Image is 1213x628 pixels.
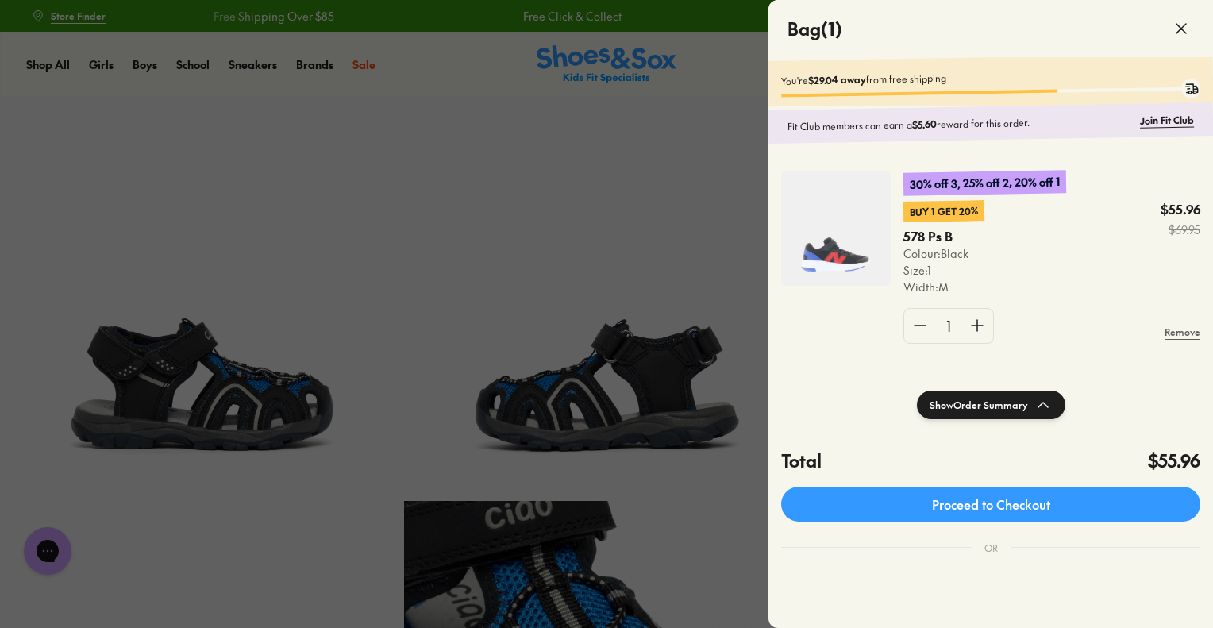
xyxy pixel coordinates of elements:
[781,171,891,286] img: 4-551827.jpg
[808,73,866,87] b: $29.04 away
[903,279,984,295] p: Width : M
[781,66,1200,87] p: You're from free shipping
[917,391,1065,419] button: ShowOrder Summary
[903,245,984,262] p: Colour: Black
[8,6,56,53] button: Gorgias live chat
[1140,113,1194,128] a: Join Fit Club
[912,118,937,131] b: $5.60
[1148,448,1200,474] h4: $55.96
[781,487,1200,522] a: Proceed to Checkout
[903,262,984,279] p: Size : 1
[1161,201,1200,218] p: $55.96
[903,228,968,245] p: 578 Ps B
[903,170,1066,196] p: 30% off 3, 25% off 2, 20% off 1
[787,16,842,42] h4: Bag ( 1 )
[972,528,1011,568] div: OR
[787,114,1134,134] p: Fit Club members can earn a reward for this order.
[903,200,984,222] p: Buy 1 Get 20%
[1161,222,1200,238] s: $69.95
[781,448,822,474] h4: Total
[936,309,961,343] div: 1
